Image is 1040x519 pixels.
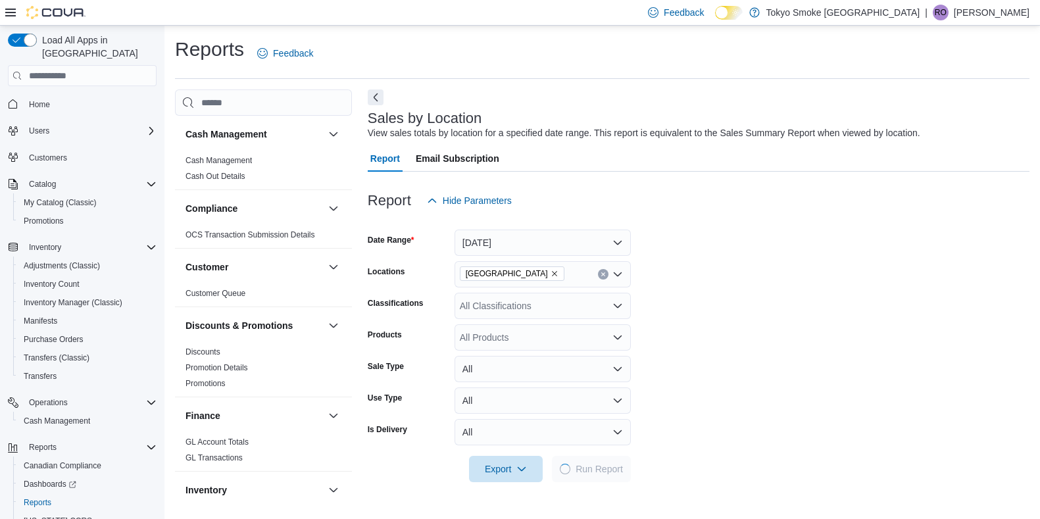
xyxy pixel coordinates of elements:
button: Open list of options [612,332,623,343]
span: Customers [29,153,67,163]
button: All [455,419,631,445]
span: Export [477,456,535,482]
span: Inventory [29,242,61,253]
span: Reports [18,495,157,510]
button: Operations [3,393,162,412]
button: [DATE] [455,230,631,256]
a: Cash Management [18,413,95,429]
span: Discounts [186,347,220,357]
a: Feedback [252,40,318,66]
span: Promotions [24,216,64,226]
button: Home [3,94,162,113]
span: Purchase Orders [24,334,84,345]
span: Users [24,123,157,139]
a: Promotions [186,379,226,388]
span: Manifests [24,316,57,326]
span: Adjustments (Classic) [24,260,100,271]
button: Users [24,123,55,139]
span: Reports [24,497,51,508]
h3: Discounts & Promotions [186,319,293,332]
h3: Compliance [186,202,237,215]
span: Inventory Count [24,279,80,289]
label: Products [368,330,402,340]
h3: Inventory [186,483,227,497]
button: Remove Saskatchewan from selection in this group [551,270,558,278]
button: Cash Management [186,128,323,141]
button: Reports [3,438,162,457]
input: Dark Mode [715,6,743,20]
span: Feedback [273,47,313,60]
a: Purchase Orders [18,332,89,347]
span: Inventory Manager (Classic) [18,295,157,310]
span: Transfers [24,371,57,382]
button: Inventory [186,483,323,497]
div: Raina Olson [933,5,949,20]
span: Cash Out Details [186,171,245,182]
label: Date Range [368,235,414,245]
button: Reports [24,439,62,455]
button: Inventory Manager (Classic) [13,293,162,312]
a: Inventory Manager (Classic) [18,295,128,310]
button: Compliance [186,202,323,215]
span: Promotions [18,213,157,229]
button: Promotions [13,212,162,230]
span: Hide Parameters [443,194,512,207]
span: Manifests [18,313,157,329]
a: Customer Queue [186,289,245,298]
span: Inventory [24,239,157,255]
button: Cash Management [13,412,162,430]
h3: Sales by Location [368,111,482,126]
button: Users [3,122,162,140]
a: Manifests [18,313,62,329]
a: Promotion Details [186,363,248,372]
span: Adjustments (Classic) [18,258,157,274]
span: Cash Management [18,413,157,429]
button: LoadingRun Report [552,456,631,482]
button: Inventory [3,238,162,257]
button: Manifests [13,312,162,330]
button: Adjustments (Classic) [13,257,162,275]
a: Adjustments (Classic) [18,258,105,274]
span: [GEOGRAPHIC_DATA] [466,267,548,280]
span: Inventory Count [18,276,157,292]
h3: Finance [186,409,220,422]
div: Cash Management [175,153,352,189]
span: Home [24,95,157,112]
span: Run Report [576,462,623,476]
button: Catalog [3,175,162,193]
h3: Customer [186,260,228,274]
button: Open list of options [612,269,623,280]
span: Email Subscription [416,145,499,172]
span: Saskatchewan [460,266,564,281]
span: Canadian Compliance [24,460,101,471]
a: Dashboards [13,475,162,493]
button: Export [469,456,543,482]
p: | [925,5,928,20]
a: Dashboards [18,476,82,492]
span: Operations [29,397,68,408]
span: Cash Management [24,416,90,426]
p: Tokyo Smoke [GEOGRAPHIC_DATA] [766,5,920,20]
label: Use Type [368,393,402,403]
a: GL Transactions [186,453,243,462]
div: Compliance [175,227,352,248]
span: Feedback [664,6,704,19]
span: Purchase Orders [18,332,157,347]
span: Customer Queue [186,288,245,299]
h3: Report [368,193,411,209]
img: Cova [26,6,86,19]
a: Home [24,97,55,112]
button: Next [368,89,384,105]
span: Customers [24,149,157,166]
button: Canadian Compliance [13,457,162,475]
p: [PERSON_NAME] [954,5,1029,20]
button: Customer [186,260,323,274]
button: My Catalog (Classic) [13,193,162,212]
span: RO [935,5,947,20]
label: Sale Type [368,361,404,372]
button: Transfers [13,367,162,385]
span: Loading [559,463,572,476]
span: Catalog [24,176,157,192]
a: Inventory Count [18,276,85,292]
